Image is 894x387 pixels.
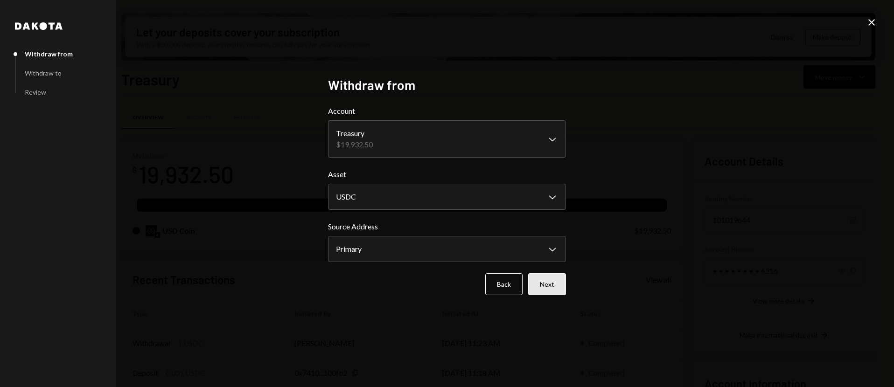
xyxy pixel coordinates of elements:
button: Asset [328,184,566,210]
button: Account [328,120,566,158]
button: Back [485,273,523,295]
h2: Withdraw from [328,76,566,94]
div: Withdraw from [25,50,73,58]
div: Review [25,88,46,96]
label: Source Address [328,221,566,232]
div: Withdraw to [25,69,62,77]
label: Asset [328,169,566,180]
label: Account [328,105,566,117]
button: Source Address [328,236,566,262]
button: Next [528,273,566,295]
